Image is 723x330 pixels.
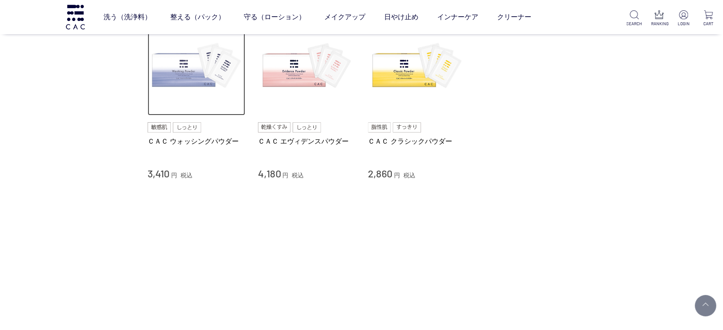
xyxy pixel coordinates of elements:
[29,50,36,57] img: tab_domain_overview_orange.svg
[292,172,304,179] span: 税込
[148,122,171,133] img: 敏感肌
[90,50,97,57] img: tab_keywords_by_traffic_grey.svg
[148,167,169,180] span: 3,410
[24,14,42,21] div: v 4.0.25
[14,14,21,21] img: logo_orange.svg
[104,5,151,29] a: 洗う（洗浄料）
[384,5,418,29] a: 日やけ止め
[324,5,365,29] a: メイクアップ
[22,22,146,30] div: ドメイン: [DOMAIN_NAME][PERSON_NAME]
[393,122,421,133] img: すっきり
[181,172,193,179] span: 税込
[99,51,138,57] div: キーワード流入
[258,122,291,133] img: 乾燥くすみ
[171,172,177,179] span: 円
[368,122,391,133] img: 脂性肌
[626,21,642,27] p: SEARCH
[148,18,245,116] img: ＣＡＣ ウォッシングパウダー
[148,137,245,146] a: ＣＡＣ ウォッシングパウダー
[39,51,71,57] div: ドメイン概要
[700,10,716,27] a: CART
[258,167,281,180] span: 4,180
[173,122,201,133] img: しっとり
[368,137,465,146] a: ＣＡＣ クラシックパウダー
[170,5,225,29] a: 整える（パック）
[651,21,667,27] p: RANKING
[626,10,642,27] a: SEARCH
[403,172,415,179] span: 税込
[244,5,305,29] a: 守る（ローション）
[497,5,531,29] a: クリーナー
[437,5,478,29] a: インナーケア
[700,21,716,27] p: CART
[368,167,392,180] span: 2,860
[65,5,86,29] img: logo
[258,18,356,116] img: ＣＡＣ エヴィデンスパウダー
[676,10,691,27] a: LOGIN
[394,172,400,179] span: 円
[293,122,321,133] img: しっとり
[676,21,691,27] p: LOGIN
[282,172,288,179] span: 円
[651,10,667,27] a: RANKING
[14,22,21,30] img: website_grey.svg
[258,137,356,146] a: ＣＡＣ エヴィデンスパウダー
[368,18,465,116] img: ＣＡＣ クラシックパウダー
